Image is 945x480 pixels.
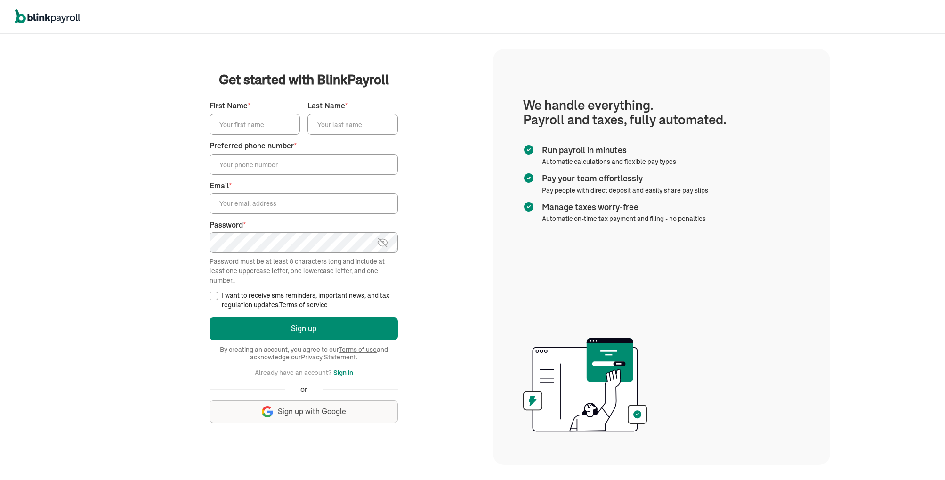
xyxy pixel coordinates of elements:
[210,346,398,361] span: By creating an account, you agree to our and acknowledge our .
[210,180,398,191] label: Email
[542,186,708,195] span: Pay people with direct deposit and easily share pay slips
[542,214,706,223] span: Automatic on-time tax payment and filing - no penalties
[523,144,534,155] img: checkmark
[262,406,273,417] img: google
[255,368,331,377] span: Already have an account?
[301,353,356,361] a: Privacy Statement
[300,384,307,395] span: or
[278,406,346,417] span: Sign up with Google
[210,100,300,111] label: First Name
[377,237,388,248] img: eye
[307,100,398,111] label: Last Name
[210,220,398,230] label: Password
[523,201,534,212] img: checkmark
[210,114,300,135] input: Your first name
[210,193,398,214] input: Your email address
[210,257,398,285] div: Password must be at least 8 characters long and include at least one uppercase letter, one lowerc...
[219,70,389,89] span: Get started with BlinkPayroll
[542,172,704,185] span: Pay your team effortlessly
[210,154,398,175] input: Your phone number
[523,172,534,184] img: checkmark
[523,335,647,435] img: illustration
[333,367,353,378] button: Sign in
[307,114,398,135] input: Your last name
[210,317,398,340] button: Sign up
[542,144,672,156] span: Run payroll in minutes
[210,400,398,423] button: Sign up with Google
[222,291,398,309] label: I want to receive sms reminders, important news, and tax regulation updates.
[542,201,702,213] span: Manage taxes worry-free
[210,140,398,151] label: Preferred phone number
[339,345,377,354] a: Terms of use
[15,9,80,24] img: logo
[523,98,800,127] h1: We handle everything. Payroll and taxes, fully automated.
[279,301,328,309] a: Terms of service
[542,157,676,166] span: Automatic calculations and flexible pay types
